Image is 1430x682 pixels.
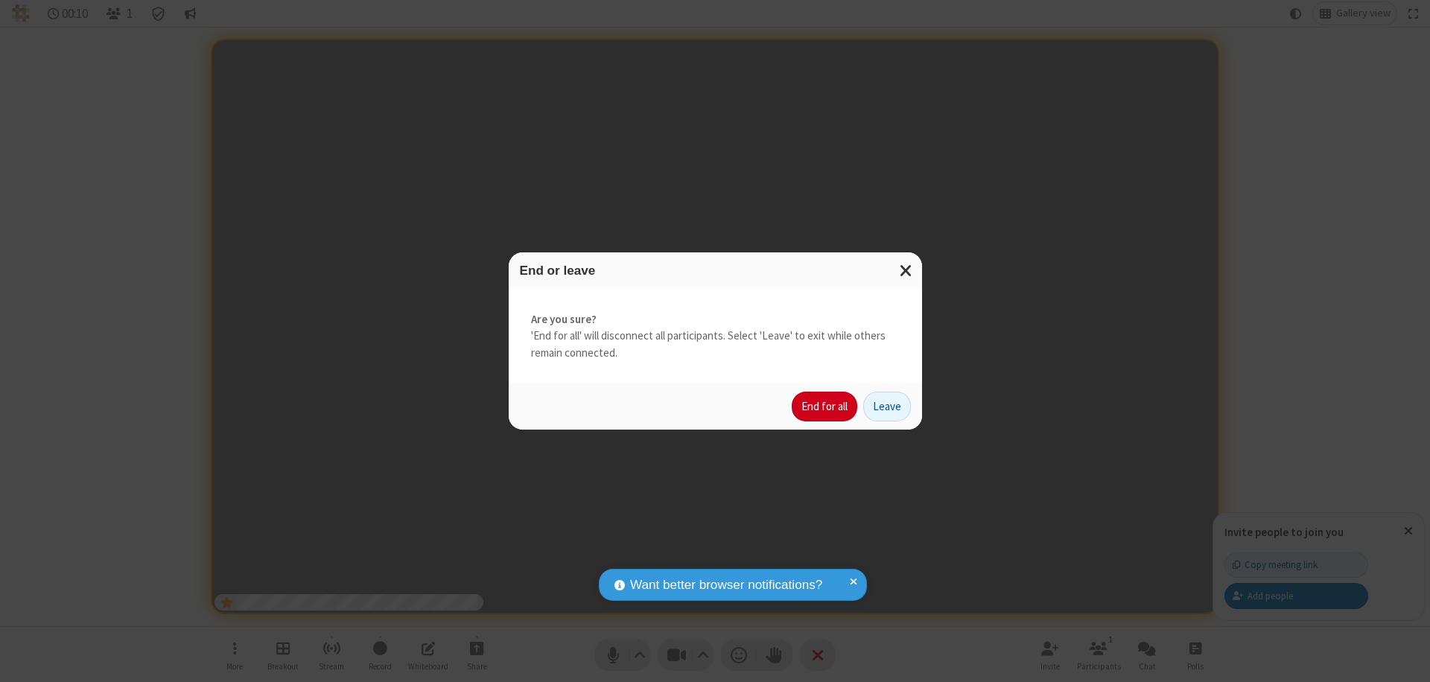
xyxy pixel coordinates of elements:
div: 'End for all' will disconnect all participants. Select 'Leave' to exit while others remain connec... [509,289,922,384]
button: Close modal [891,252,922,289]
button: Leave [863,392,911,421]
span: Want better browser notifications? [630,576,822,595]
strong: Are you sure? [531,311,900,328]
h3: End or leave [520,264,911,278]
button: End for all [792,392,857,421]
